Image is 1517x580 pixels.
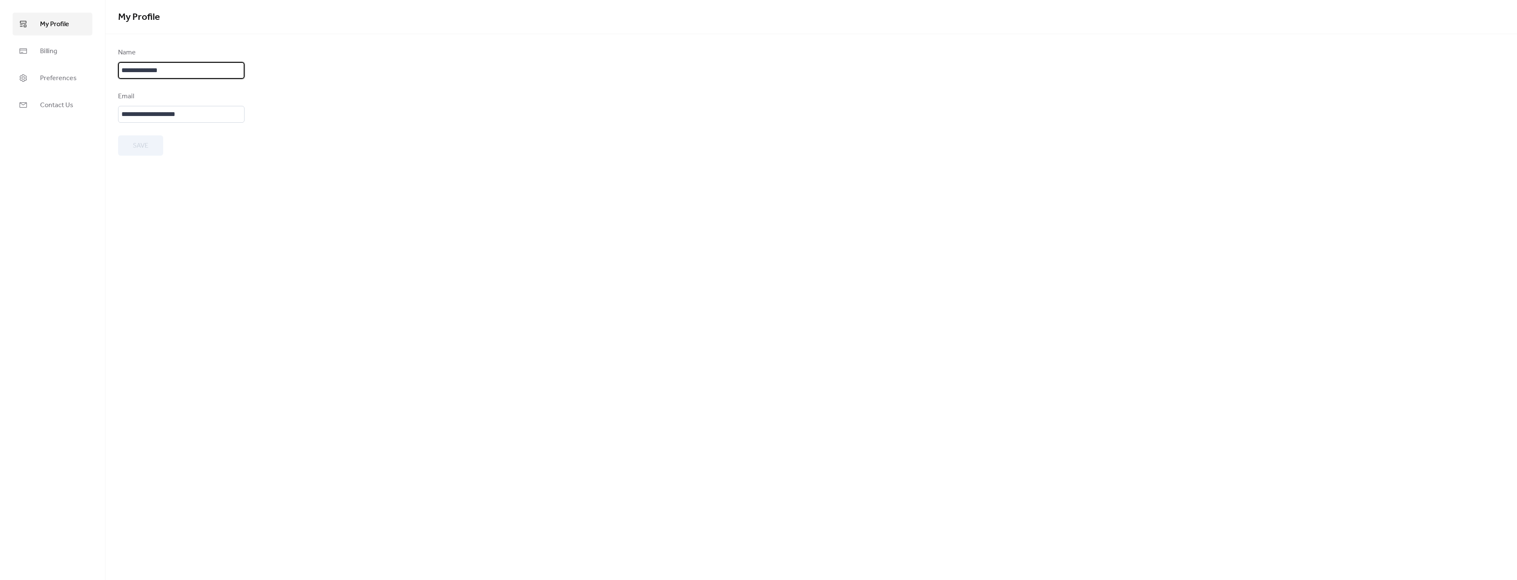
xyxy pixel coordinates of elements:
div: Name [118,48,243,58]
span: Billing [40,46,57,57]
a: My Profile [13,13,92,35]
span: Contact Us [40,100,73,111]
div: Email [118,92,243,102]
a: Preferences [13,67,92,89]
a: Billing [13,40,92,62]
span: My Profile [40,19,69,30]
span: Preferences [40,73,77,84]
a: Contact Us [13,94,92,116]
span: My Profile [118,8,160,27]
